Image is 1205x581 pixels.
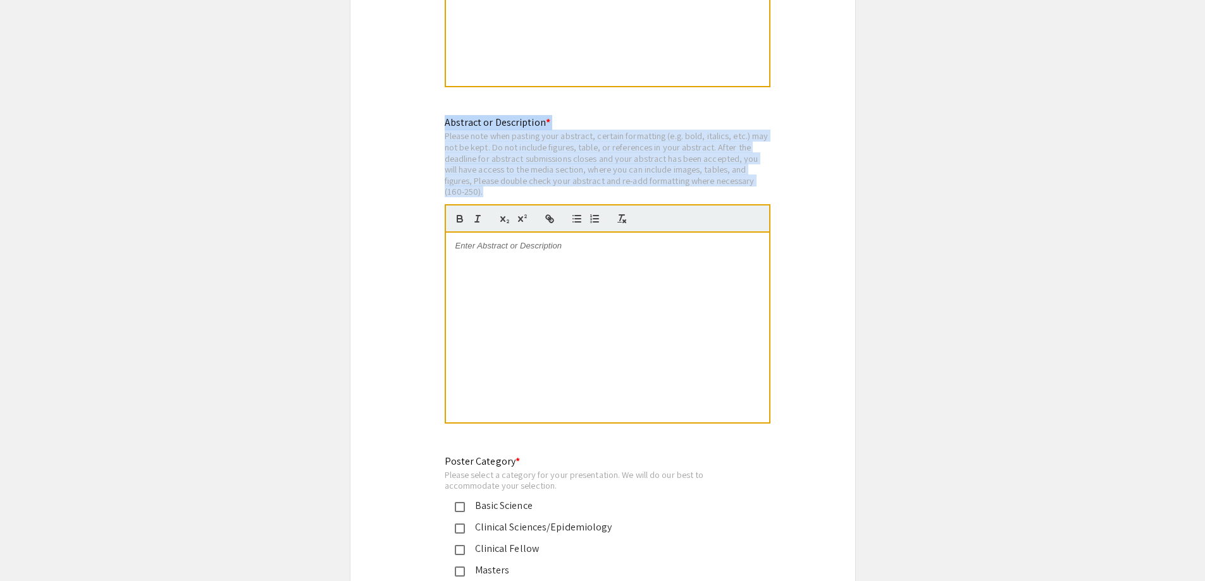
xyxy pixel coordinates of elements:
div: Please note when pasting your abstract, certain formatting (e.g. bold, italics, etc.) may not be ... [445,130,770,197]
div: Please select a category for your presentation. We will do our best to accommodate your selection. [445,469,741,491]
mat-label: Poster Category [445,455,521,468]
mat-label: Abstract or Description [445,116,550,129]
div: Masters [465,563,731,578]
iframe: Chat [9,524,54,572]
div: Clinical Fellow [465,541,731,556]
div: Basic Science [465,498,731,513]
div: Clinical Sciences/Epidemiology [465,520,731,535]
